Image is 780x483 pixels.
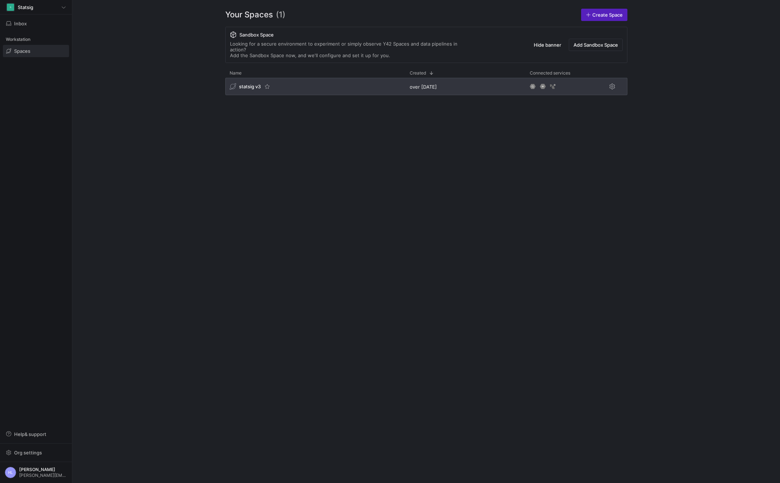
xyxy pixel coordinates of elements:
[3,428,69,440] button: Help& support
[529,39,566,51] button: Hide banner
[530,71,570,76] span: Connected services
[3,17,69,30] button: Inbox
[3,465,69,480] button: HL[PERSON_NAME][PERSON_NAME][EMAIL_ADDRESS][DOMAIN_NAME]
[574,42,618,48] span: Add Sandbox Space
[14,21,27,26] span: Inbox
[14,48,30,54] span: Spaces
[592,12,623,18] span: Create Space
[230,71,242,76] span: Name
[410,71,426,76] span: Created
[5,467,16,478] div: HL
[19,473,67,478] span: [PERSON_NAME][EMAIL_ADDRESS][DOMAIN_NAME]
[239,32,274,38] span: Sandbox Space
[3,34,69,45] div: Workstation
[19,467,67,472] span: [PERSON_NAME]
[18,4,33,10] span: Statsig
[14,431,46,437] span: Help & support
[230,41,472,58] div: Looking for a secure environment to experiment or simply observe Y42 Spaces and data pipelines in...
[534,42,561,48] span: Hide banner
[3,450,69,456] a: Org settings
[3,45,69,57] a: Spaces
[569,39,623,51] button: Add Sandbox Space
[276,9,285,21] span: (1)
[225,78,627,98] div: Press SPACE to select this row.
[410,84,437,90] span: over [DATE]
[14,450,42,456] span: Org settings
[581,9,627,21] a: Create Space
[239,84,261,89] span: statsig v3
[7,4,14,11] div: S
[225,9,273,21] span: Your Spaces
[3,446,69,459] button: Org settings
